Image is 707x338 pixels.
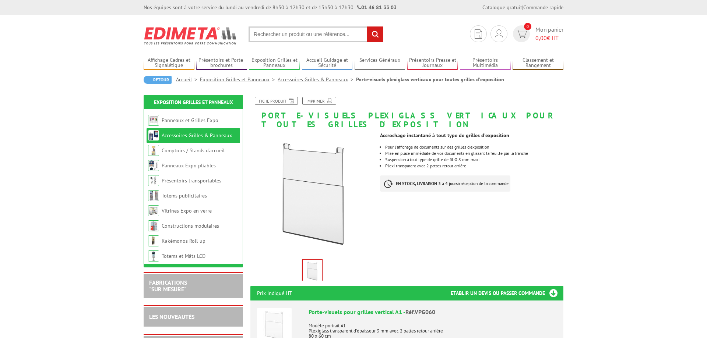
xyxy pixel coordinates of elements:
a: Retour [144,76,172,84]
a: Présentoirs et Porte-brochures [196,57,247,69]
a: Totems publicitaires [162,192,207,199]
a: Accessoires Grilles & Panneaux [278,76,356,83]
div: Porte-visuels pour grilles vertical A1 - [309,308,557,316]
li: Mise en place immédiate de vos documents en glissant la feuille par la tranche [385,151,563,156]
a: Accueil Guidage et Sécurité [302,57,353,69]
h3: Etablir un devis ou passer commande [451,286,563,300]
span: Mon panier [535,25,563,42]
img: Vitrines Expo en verre [148,205,159,216]
a: Vitrines Expo en verre [162,207,212,214]
img: Présentoirs transportables [148,175,159,186]
a: Présentoirs transportables [162,177,221,184]
img: accessoires_vpg010.jpg [250,132,374,256]
a: Imprimer [302,97,336,105]
img: devis rapide [475,29,482,39]
a: Exposition Grilles et Panneaux [154,99,233,106]
a: LES NOUVEAUTÉS [149,313,194,320]
li: Porte-visuels plexiglass verticaux pour toutes grilles d'exposition [356,76,504,83]
img: devis rapide [495,29,503,38]
a: Commande rapide [523,4,563,11]
span: 0,00 [535,34,547,42]
input: rechercher [367,26,383,42]
a: Catalogue gratuit [482,4,522,11]
img: Accessoires Grilles & Panneaux [148,130,159,141]
a: Kakémonos Roll-up [162,238,205,244]
strong: Accrochage instantané à tout type de grilles d'exposition [380,132,509,139]
a: Services Généraux [355,57,405,69]
a: devis rapide 0 Mon panier 0,00€ HT [511,25,563,42]
strong: EN STOCK, LIVRAISON 3 à 4 jours [396,181,458,186]
a: Exposition Grilles et Panneaux [249,57,300,69]
h1: Porte-visuels plexiglass verticaux pour toutes grilles d'exposition [245,97,569,129]
p: à réception de la commande [380,175,510,192]
img: Panneaux et Grilles Expo [148,115,159,126]
a: Présentoirs Presse et Journaux [407,57,458,69]
img: devis rapide [516,30,527,38]
a: Panneaux Expo pliables [162,162,216,169]
p: Prix indiqué HT [257,286,292,300]
a: Classement et Rangement [513,57,563,69]
a: Comptoirs / Stands d'accueil [162,147,225,154]
a: Présentoirs Multimédia [460,57,511,69]
div: Nos équipes sont à votre service du lundi au vendredi de 8h30 à 12h30 et de 13h30 à 17h30 [144,4,397,11]
img: Edimeta [144,22,238,49]
a: Fiche produit [255,97,298,105]
li: Suspension à tout type de grille de fil Ø 8 mm maxi [385,157,563,162]
a: Accueil [176,76,200,83]
a: Totems et Mâts LCD [162,253,205,259]
img: Comptoirs / Stands d'accueil [148,145,159,156]
a: Affichage Cadres et Signalétique [144,57,194,69]
span: 0 [524,23,531,30]
img: Totems et Mâts LCD [148,250,159,261]
img: Constructions modulaires [148,220,159,231]
a: FABRICATIONS"Sur Mesure" [149,279,187,293]
li: Plexi transparent avec 2 pattes retour arrière [385,164,563,168]
img: Totems publicitaires [148,190,159,201]
div: | [482,4,563,11]
a: Accessoires Grilles & Panneaux [162,132,232,139]
input: Rechercher un produit ou une référence... [249,26,383,42]
a: Constructions modulaires [162,223,219,229]
a: Exposition Grilles et Panneaux [200,76,278,83]
a: Panneaux et Grilles Expo [162,117,218,124]
img: accessoires_vpg010.jpg [303,260,322,282]
span: Réf.VPG060 [405,308,435,316]
strong: 01 46 81 33 03 [357,4,397,11]
img: Panneaux Expo pliables [148,160,159,171]
img: Kakémonos Roll-up [148,235,159,246]
li: Pour l'affichage de documents sur des grilles d'exposition [385,145,563,149]
span: € HT [535,34,563,42]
